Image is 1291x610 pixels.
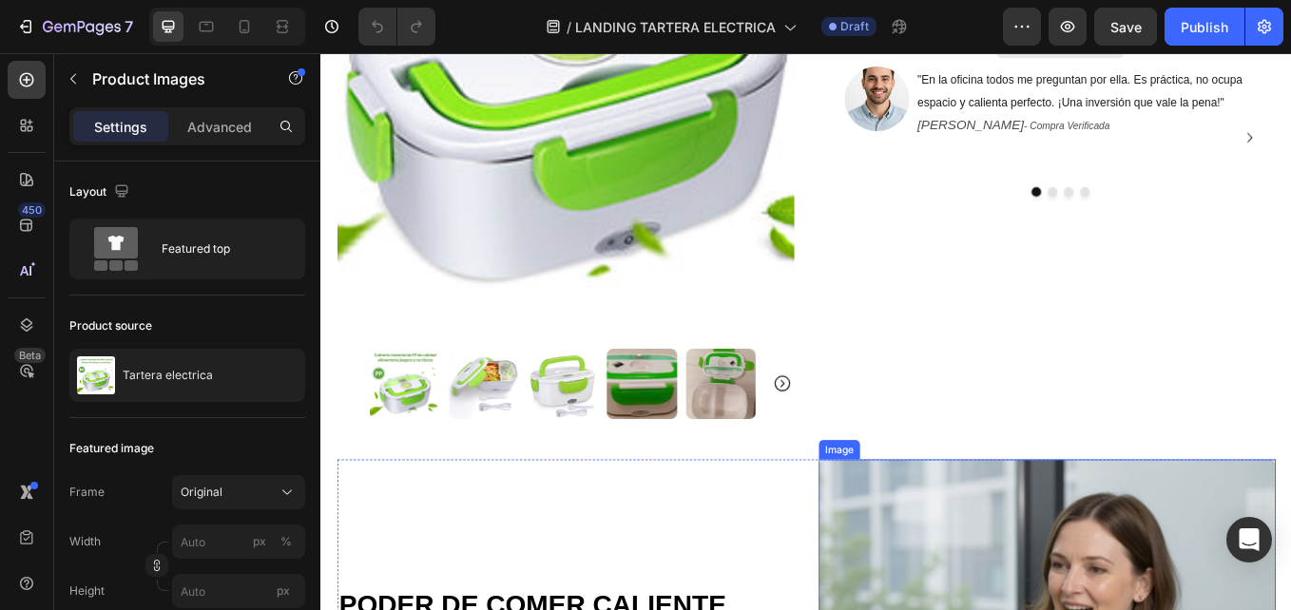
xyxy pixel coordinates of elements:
div: Beta [14,348,46,363]
button: Carousel Next Arrow [1076,84,1107,114]
div: Undo/Redo [358,8,435,46]
span: / [567,17,571,37]
button: Save [1094,8,1157,46]
div: 450 [18,202,46,218]
span: Save [1110,19,1142,35]
div: Image [588,457,629,474]
p: Product Images [92,67,254,90]
span: px [277,583,290,598]
span: Draft [840,18,869,35]
i: - Compra Verificada [826,79,927,92]
input: px% [172,524,305,559]
span: LANDING TARTERA ELECTRICA [575,17,776,37]
div: % [280,533,292,550]
div: Product source [69,317,152,334]
div: Layout [69,180,133,205]
label: Height [69,582,105,600]
iframe: Design area [320,53,1291,610]
p: 7 [125,15,133,38]
button: 7 [8,8,142,46]
span: "En la oficina todos me preguntan por ella. Es práctica, no ocupa espacio y calienta perfecto. ¡U... [701,23,1083,66]
img: gempages_576270990263190354-52e7a648-49b2-4874-95d5-fd42a8395253.png [615,15,691,91]
input: px [172,574,305,608]
div: Featured top [162,227,278,271]
div: Open Intercom Messenger [1226,517,1272,562]
p: Tartera electrica [123,369,213,382]
label: Frame [69,484,105,501]
div: Publish [1181,17,1228,37]
button: Dot [873,157,884,168]
button: Carousel Next Arrow [530,376,553,399]
p: Settings [94,117,147,137]
img: product feature img [77,356,115,394]
div: Featured image [69,440,154,457]
button: px [275,530,298,553]
p: Advanced [187,117,252,137]
span: Original [181,484,222,501]
button: Dot [835,157,846,168]
i: [PERSON_NAME] [701,76,826,92]
button: Publish [1165,8,1244,46]
label: Width [69,533,101,550]
div: px [253,533,266,550]
button: Dot [854,157,865,168]
button: Original [172,475,305,509]
button: Dot [892,157,903,168]
button: % [248,530,271,553]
